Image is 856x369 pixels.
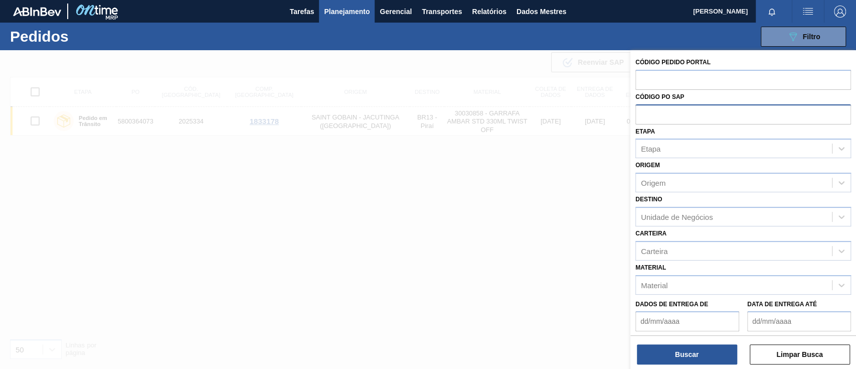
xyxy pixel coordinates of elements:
[324,8,370,16] font: Planejamento
[635,128,655,135] font: Etapa
[693,8,748,15] font: [PERSON_NAME]
[641,179,665,187] font: Origem
[635,59,711,66] font: Código Pedido Portal
[747,301,817,308] font: Data de Entrega até
[641,281,667,289] font: Material
[635,93,684,100] font: Código PO SAP
[834,6,846,18] img: Sair
[517,8,567,16] font: Dados Mestres
[641,145,660,153] font: Etapa
[13,7,61,16] img: TNhmsLtSVTkK8tSr43FrP2fwEKptu5GPRR3wAAAABJRU5ErkJggg==
[635,311,739,331] input: dd/mm/aaaa
[641,212,713,221] font: Unidade de Negócios
[472,8,506,16] font: Relatórios
[802,6,814,18] img: ações do usuário
[747,311,851,331] input: dd/mm/aaaa
[635,196,662,203] font: Destino
[380,8,412,16] font: Gerencial
[635,264,666,271] font: Material
[635,230,666,237] font: Carteira
[635,301,708,308] font: Dados de Entrega de
[761,27,846,47] button: Filtro
[10,28,69,45] font: Pedidos
[756,5,788,19] button: Notificações
[422,8,462,16] font: Transportes
[635,162,660,169] font: Origem
[641,247,667,255] font: Carteira
[803,33,820,41] font: Filtro
[290,8,314,16] font: Tarefas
